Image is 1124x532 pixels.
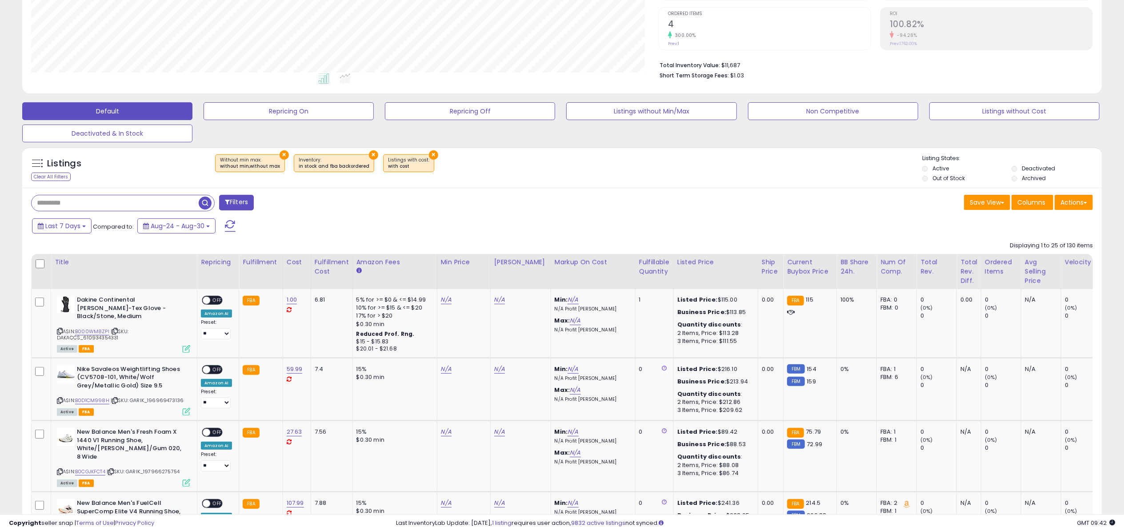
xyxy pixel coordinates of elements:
div: 0 [1065,444,1101,452]
small: FBA [243,428,259,438]
div: Displaying 1 to 25 of 130 items [1010,242,1093,250]
div: Markup on Cost [555,258,632,267]
div: seller snap | | [9,519,154,528]
span: FBA [79,480,94,487]
div: FBA: 2 [880,499,910,507]
label: Active [932,165,949,172]
small: FBA [787,428,804,438]
a: 1.00 [287,295,297,304]
small: FBM [787,439,804,449]
a: N/A [494,427,505,436]
div: FBM: 6 [880,373,910,381]
b: Min: [555,499,568,507]
div: BB Share 24h. [840,258,873,276]
div: Fulfillment Cost [315,258,349,276]
span: | SKU: GARIK_197966275754 [107,468,180,475]
span: ROI [890,12,1092,16]
div: Min Price [441,258,487,267]
div: $216.10 [677,365,751,373]
a: N/A [494,295,505,304]
small: FBM [787,364,804,374]
div: N/A [1025,365,1054,373]
small: FBA [243,499,259,509]
b: Nike Savaleos Weightlifting Shoes (CV5708-101, White/Wolf Grey/Metallic Gold) Size 9.5 [77,365,185,392]
div: : [677,321,751,329]
a: N/A [494,365,505,374]
div: 10% for >= $15 & <= $20 [356,304,430,312]
a: B0D1CM998H [75,397,109,404]
button: Listings without Cost [929,102,1100,120]
span: OFF [210,297,224,304]
div: Ship Price [762,258,780,276]
div: Avg Selling Price [1025,258,1057,286]
div: 3 Items, Price: $111.55 [677,337,751,345]
b: Business Price: [677,440,726,448]
div: : [677,390,751,398]
a: 1 listing [492,519,512,527]
p: N/A Profit [PERSON_NAME] [555,327,628,333]
span: Inventory : [299,157,369,170]
div: 0 [639,499,667,507]
div: Last InventoryLab Update: [DATE], requires user action, not synced. [396,519,1115,528]
b: Max: [555,448,570,457]
a: N/A [570,448,580,457]
b: Dakine Continental [PERSON_NAME]-Tex Glove - Black/Stone, Medium [77,296,185,323]
span: Aug-24 - Aug-30 [151,222,204,230]
span: Without min max : [220,157,280,170]
div: Velocity [1065,258,1097,267]
div: 0 [639,365,667,373]
div: Preset: [201,451,232,472]
small: -94.28% [894,32,917,39]
div: FBA: 1 [880,365,910,373]
span: Ordered Items [668,12,871,16]
div: 0.00 [762,296,776,304]
b: Min: [555,365,568,373]
div: 0.00 [762,499,776,507]
a: N/A [568,427,578,436]
div: 0.00 [960,296,974,304]
b: Min: [555,427,568,436]
div: 0 [985,312,1021,320]
span: OFF [210,429,224,436]
img: 31QcHil5JBL._SL40_.jpg [57,499,75,517]
button: Aug-24 - Aug-30 [137,218,216,234]
button: × [280,150,289,160]
div: without min,without max [220,163,280,169]
div: ASIN: [57,428,190,486]
div: Preset: [201,319,232,339]
div: 0 [985,296,1021,304]
span: 2025-09-7 09:42 GMT [1077,519,1115,527]
div: Cost [287,258,307,267]
div: Total Rev. [920,258,953,276]
button: × [369,150,378,160]
span: Compared to: [93,222,134,231]
small: FBM [787,377,804,386]
a: N/A [441,295,452,304]
b: Reduced Prof. Rng. [356,330,415,338]
h2: 100.82% [890,19,1092,31]
div: Preset: [201,389,232,409]
p: N/A Profit [PERSON_NAME] [555,459,628,465]
small: (0%) [1065,374,1077,381]
small: Amazon Fees. [356,267,362,275]
h5: Listings [47,157,81,170]
button: Save View [964,195,1010,210]
div: N/A [1025,499,1054,507]
div: 0% [840,499,870,507]
div: 0 [985,365,1021,373]
div: 5% for >= $0 & <= $14.99 [356,296,430,304]
div: 0.00 [762,365,776,373]
small: (0%) [920,436,933,443]
a: 107.99 [287,499,304,508]
a: N/A [570,386,580,395]
b: New Balance Men's Fresh Foam X 1440 V1 Running Shoe, White/[PERSON_NAME]/Gum 020, 8 Wide [77,428,185,463]
div: : [677,453,751,461]
p: N/A Profit [PERSON_NAME] [555,375,628,382]
a: N/A [568,499,578,508]
div: 6.81 [315,296,346,304]
b: New Balance Men's FuelCell SuperComp Elite V4 Running Shoe, White/Angora/Hot Mango, 9 Wide [77,499,185,526]
div: 0 [920,444,956,452]
a: N/A [494,499,505,508]
div: Amazon AI [201,442,232,450]
b: Quantity discounts [677,320,741,329]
